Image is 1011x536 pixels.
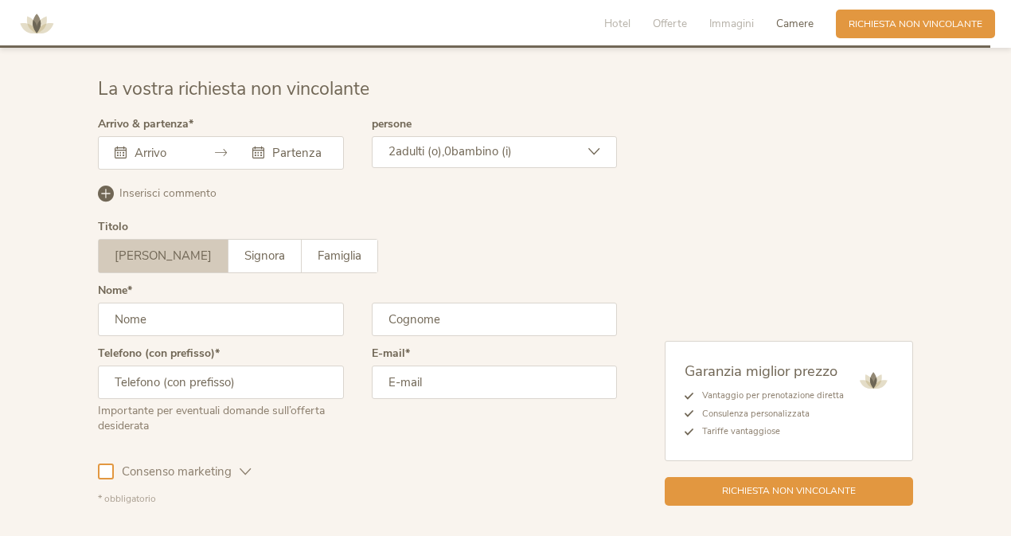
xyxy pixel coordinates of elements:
[244,248,285,264] span: Signora
[98,119,193,130] label: Arrivo & partenza
[372,303,618,336] input: Cognome
[722,484,856,498] span: Richiesta non vincolante
[444,143,451,159] span: 0
[13,19,61,28] a: AMONTI & LUNARIS Wellnessresort
[98,348,220,359] label: Telefono (con prefisso)
[693,405,844,423] li: Consulenza personalizzata
[372,119,412,130] label: persone
[98,221,128,233] div: Titolo
[114,464,240,480] span: Consenso marketing
[396,143,444,159] span: adulti (o),
[98,76,369,101] span: La vostra richiesta non vincolante
[685,361,837,381] span: Garanzia miglior prezzo
[853,361,893,401] img: AMONTI & LUNARIS Wellnessresort
[119,186,217,201] span: Inserisci commento
[776,16,814,31] span: Camere
[318,248,361,264] span: Famiglia
[653,16,687,31] span: Offerte
[604,16,630,31] span: Hotel
[372,366,618,399] input: E-mail
[388,143,396,159] span: 2
[709,16,754,31] span: Immagini
[98,285,132,296] label: Nome
[98,492,617,506] div: * obbligatorio
[451,143,512,159] span: bambino (i)
[98,303,344,336] input: Nome
[693,387,844,405] li: Vantaggio per prenotazione diretta
[98,399,344,434] div: Importante per eventuali domande sull’offerta desiderata
[131,145,189,161] input: Arrivo
[372,348,410,359] label: E-mail
[693,423,844,440] li: Tariffe vantaggiose
[115,248,212,264] span: [PERSON_NAME]
[268,145,326,161] input: Partenza
[849,18,982,31] span: Richiesta non vincolante
[98,366,344,399] input: Telefono (con prefisso)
